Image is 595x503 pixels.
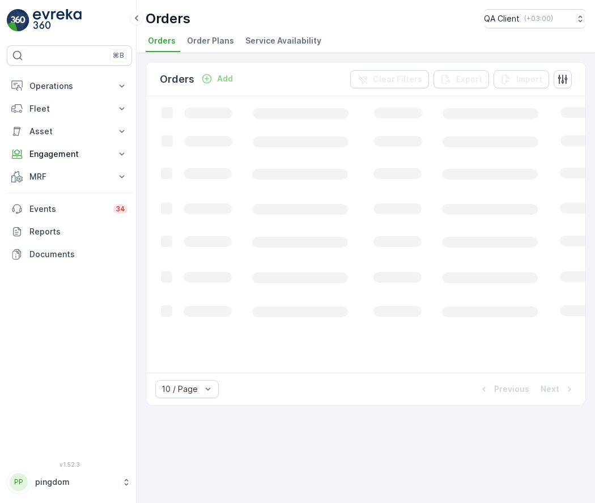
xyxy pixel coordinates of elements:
[217,73,233,84] p: Add
[29,249,127,260] p: Documents
[116,204,125,214] p: 34
[524,14,553,23] p: ( +03:00 )
[541,383,559,395] p: Next
[7,198,132,220] a: Events34
[29,126,109,137] p: Asset
[35,476,116,488] p: pingdom
[7,165,132,188] button: MRF
[433,70,489,88] button: Export
[484,13,520,24] p: QA Client
[7,470,132,494] button: PPpingdom
[187,35,234,46] span: Order Plans
[539,382,576,396] button: Next
[113,51,124,60] p: ⌘B
[7,143,132,165] button: Engagement
[494,383,529,395] p: Previous
[29,203,107,215] p: Events
[7,97,132,120] button: Fleet
[10,473,28,491] div: PP
[29,148,109,160] p: Engagement
[29,171,109,182] p: MRF
[484,9,586,28] button: QA Client(+03:00)
[245,35,321,46] span: Service Availability
[456,74,482,85] p: Export
[373,74,422,85] p: Clear Filters
[7,243,132,266] a: Documents
[7,9,29,32] img: logo
[29,226,127,237] p: Reports
[7,220,132,243] a: Reports
[7,461,132,468] span: v 1.52.3
[494,70,549,88] button: Import
[350,70,429,88] button: Clear Filters
[477,382,530,396] button: Previous
[33,9,82,32] img: logo_light-DOdMpM7g.png
[29,103,109,114] p: Fleet
[197,72,237,86] button: Add
[7,120,132,143] button: Asset
[148,35,176,46] span: Orders
[7,75,132,97] button: Operations
[160,71,194,87] p: Orders
[516,74,542,85] p: Import
[29,80,109,92] p: Operations
[146,10,190,28] p: Orders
